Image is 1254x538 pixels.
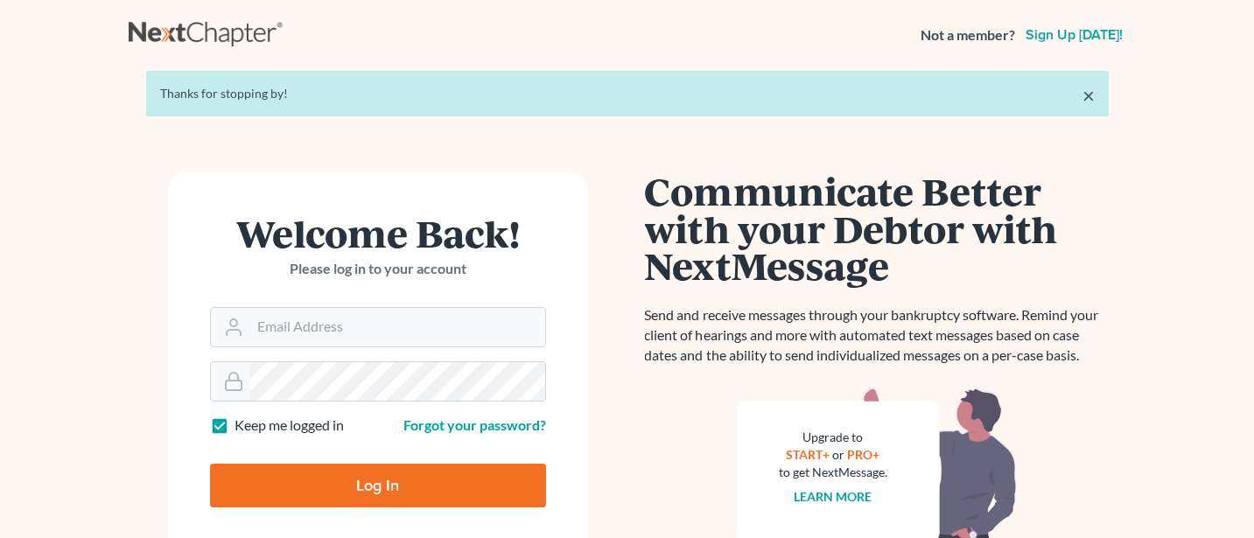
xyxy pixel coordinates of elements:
[1082,85,1095,106] a: ×
[645,305,1109,366] p: Send and receive messages through your bankruptcy software. Remind your client of hearings and mo...
[779,464,887,481] div: to get NextMessage.
[235,416,344,436] label: Keep me logged in
[794,489,872,504] a: Learn more
[847,447,879,462] a: PRO+
[832,447,844,462] span: or
[645,172,1109,284] h1: Communicate Better with your Debtor with NextMessage
[403,416,546,433] a: Forgot your password?
[921,25,1015,45] strong: Not a member?
[779,429,887,446] div: Upgrade to
[786,447,830,462] a: START+
[250,308,545,346] input: Email Address
[1022,28,1126,42] a: Sign up [DATE]!
[210,259,546,279] p: Please log in to your account
[210,214,546,252] h1: Welcome Back!
[210,464,546,507] input: Log In
[160,85,1095,102] div: Thanks for stopping by!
